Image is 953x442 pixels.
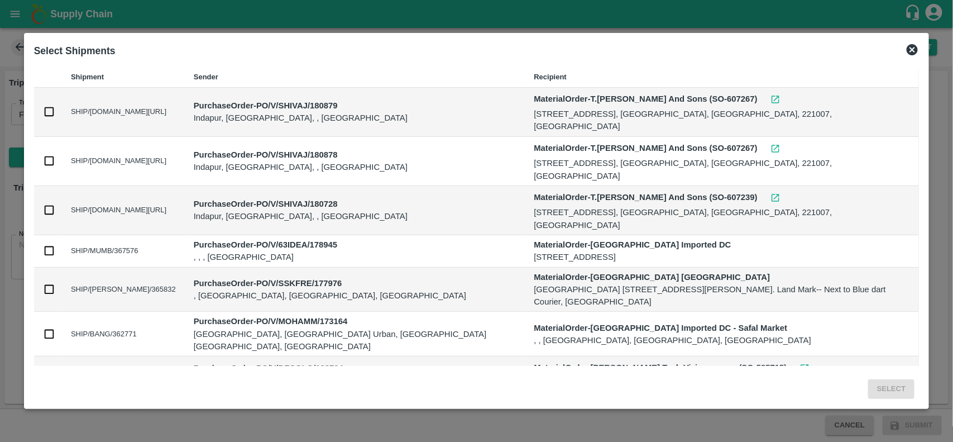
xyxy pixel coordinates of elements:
[534,240,731,249] strong: MaterialOrder - [GEOGRAPHIC_DATA] Imported DC
[534,94,757,103] strong: MaterialOrder - T.[PERSON_NAME] And Sons (SO-607267)
[62,268,185,312] td: SHIP/[PERSON_NAME]/365832
[534,273,770,282] strong: MaterialOrder - [GEOGRAPHIC_DATA] [GEOGRAPHIC_DATA]
[62,186,185,235] td: SHIP/[DOMAIN_NAME][URL]
[194,199,338,208] strong: PurchaseOrder - PO/V/SHIVAJ/180728
[34,45,116,56] b: Select Shipments
[534,334,910,346] p: , , [GEOGRAPHIC_DATA], [GEOGRAPHIC_DATA], [GEOGRAPHIC_DATA]
[534,363,787,372] strong: MaterialOrder - [PERSON_NAME] Tech Vizianagaram (SO-585715)
[534,206,910,231] p: [STREET_ADDRESS], [GEOGRAPHIC_DATA], [GEOGRAPHIC_DATA], 221007, [GEOGRAPHIC_DATA]
[194,240,337,249] strong: PurchaseOrder - PO/V/63IDEA/178945
[194,328,516,353] p: [GEOGRAPHIC_DATA], [GEOGRAPHIC_DATA] Urban, [GEOGRAPHIC_DATA] [GEOGRAPHIC_DATA], [GEOGRAPHIC_DATA]
[194,364,343,373] strong: PurchaseOrder - PO/V/DFCGLO/133724
[534,73,567,81] b: Recipient
[194,279,342,288] strong: PurchaseOrder - PO/V/SSKFRE/177976
[534,157,910,182] p: [STREET_ADDRESS], [GEOGRAPHIC_DATA], [GEOGRAPHIC_DATA], 221007, [GEOGRAPHIC_DATA]
[62,312,185,357] td: SHIP/BANG/362771
[194,112,516,124] p: Indapur, [GEOGRAPHIC_DATA], , [GEOGRAPHIC_DATA]
[534,324,787,332] strong: MaterialOrder - [GEOGRAPHIC_DATA] Imported DC - Safal Market
[194,101,338,110] strong: PurchaseOrder - PO/V/SHIVAJ/180879
[71,73,104,81] b: Shipment
[534,193,757,202] strong: MaterialOrder - T.[PERSON_NAME] And Sons (SO-607239)
[62,137,185,186] td: SHIP/[DOMAIN_NAME][URL]
[194,150,338,159] strong: PurchaseOrder - PO/V/SHIVAJ/180878
[534,144,757,153] strong: MaterialOrder - T.[PERSON_NAME] And Sons (SO-607267)
[194,73,218,81] b: Sender
[534,251,910,263] p: [STREET_ADDRESS]
[62,357,185,393] td: SHIP/EESH/299176
[194,161,516,173] p: Indapur, [GEOGRAPHIC_DATA], , [GEOGRAPHIC_DATA]
[194,317,348,326] strong: PurchaseOrder - PO/V/MOHAMM/173164
[194,210,516,222] p: Indapur, [GEOGRAPHIC_DATA], , [GEOGRAPHIC_DATA]
[534,283,910,308] p: [GEOGRAPHIC_DATA] [STREET_ADDRESS][PERSON_NAME]. Land Mark-- Next to Blue dart Courier, [GEOGRAPH...
[194,251,516,263] p: , , , [GEOGRAPHIC_DATA]
[62,235,185,268] td: SHIP/MUMB/367576
[62,88,185,137] td: SHIP/[DOMAIN_NAME][URL]
[534,108,910,133] p: [STREET_ADDRESS], [GEOGRAPHIC_DATA], [GEOGRAPHIC_DATA], 221007, [GEOGRAPHIC_DATA]
[194,289,516,302] p: , [GEOGRAPHIC_DATA], [GEOGRAPHIC_DATA], [GEOGRAPHIC_DATA]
